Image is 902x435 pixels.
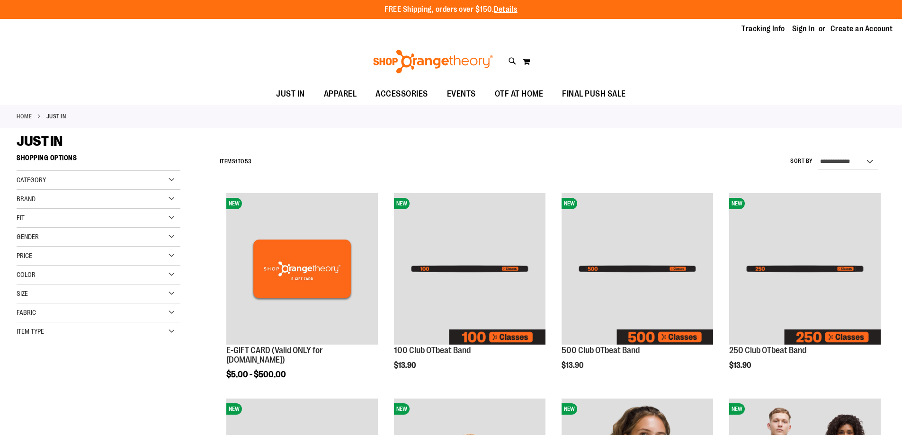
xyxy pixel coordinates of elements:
[245,158,252,165] span: 53
[17,150,180,171] strong: Shopping Options
[562,193,713,346] a: Image of 500 Club OTbeat BandNEW
[741,24,785,34] a: Tracking Info
[235,158,238,165] span: 1
[17,252,32,259] span: Price
[729,403,745,415] span: NEW
[494,5,518,14] a: Details
[729,193,881,346] a: Image of 250 Club OTbeat BandNEW
[276,83,305,105] span: JUST IN
[267,83,314,105] a: JUST IN
[220,154,252,169] h2: Items to
[226,403,242,415] span: NEW
[17,233,39,240] span: Gender
[17,176,46,184] span: Category
[729,361,752,370] span: $13.90
[394,193,545,346] a: Image of 100 Club OTbeat BandNEW
[394,346,471,355] a: 100 Club OTbeat Band
[485,83,553,105] a: OTF AT HOME
[790,157,813,165] label: Sort By
[17,214,25,222] span: Fit
[447,83,476,105] span: EVENTS
[17,309,36,316] span: Fabric
[226,346,323,364] a: E-GIFT CARD (Valid ONLY for [DOMAIN_NAME])
[324,83,357,105] span: APPAREL
[17,195,36,203] span: Brand
[314,83,366,105] a: APPAREL
[562,346,640,355] a: 500 Club OTbeat Band
[17,133,63,149] span: JUST IN
[372,50,494,73] img: Shop Orangetheory
[226,193,378,346] a: E-GIFT CARD (Valid ONLY for ShopOrangetheory.com)NEW
[562,361,585,370] span: $13.90
[226,198,242,209] span: NEW
[389,188,550,389] div: product
[553,83,635,105] a: FINAL PUSH SALE
[557,188,718,389] div: product
[226,193,378,345] img: E-GIFT CARD (Valid ONLY for ShopOrangetheory.com)
[394,193,545,345] img: Image of 100 Club OTbeat Band
[226,370,286,379] span: $5.00 - $500.00
[384,4,518,15] p: FREE Shipping, orders over $150.
[17,328,44,335] span: Item Type
[222,188,383,403] div: product
[562,198,577,209] span: NEW
[438,83,485,105] a: EVENTS
[562,403,577,415] span: NEW
[562,83,626,105] span: FINAL PUSH SALE
[17,271,36,278] span: Color
[792,24,815,34] a: Sign In
[366,83,438,105] a: ACCESSORIES
[46,112,66,121] strong: JUST IN
[394,403,410,415] span: NEW
[394,361,417,370] span: $13.90
[495,83,544,105] span: OTF AT HOME
[17,290,28,297] span: Size
[17,112,32,121] a: Home
[394,198,410,209] span: NEW
[729,198,745,209] span: NEW
[831,24,893,34] a: Create an Account
[562,193,713,345] img: Image of 500 Club OTbeat Band
[375,83,428,105] span: ACCESSORIES
[729,346,806,355] a: 250 Club OTbeat Band
[729,193,881,345] img: Image of 250 Club OTbeat Band
[724,188,885,389] div: product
